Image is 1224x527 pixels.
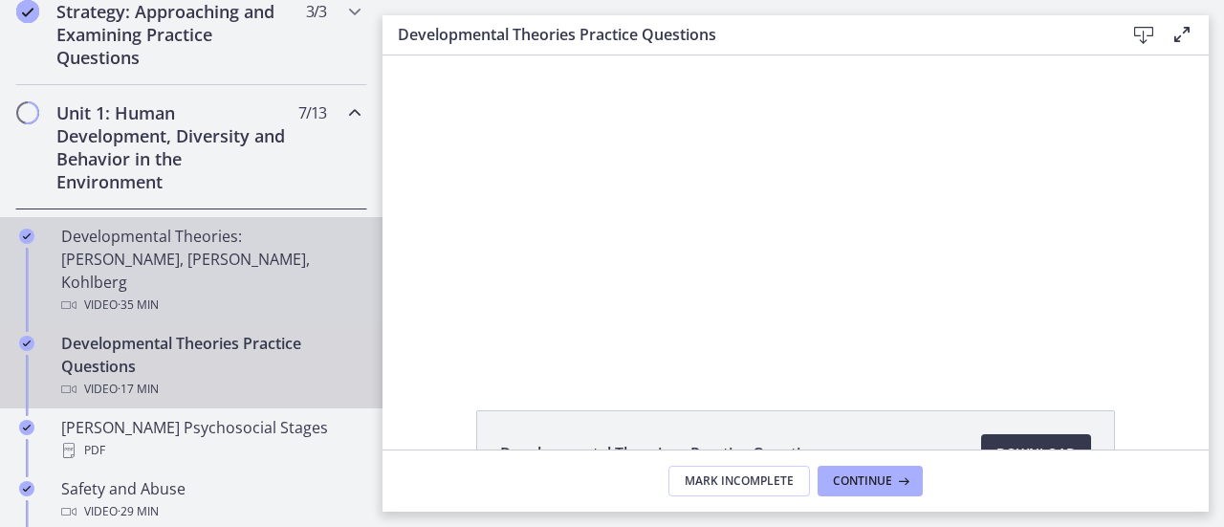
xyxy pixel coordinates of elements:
[118,294,159,317] span: · 35 min
[61,294,360,317] div: Video
[668,466,810,496] button: Mark Incomplete
[61,378,360,401] div: Video
[382,55,1209,366] iframe: Video Lesson
[996,442,1076,465] span: Download
[61,332,360,401] div: Developmental Theories Practice Questions
[61,439,360,462] div: PDF
[61,225,360,317] div: Developmental Theories: [PERSON_NAME], [PERSON_NAME], Kohlberg
[398,23,1094,46] h3: Developmental Theories Practice Questions
[118,378,159,401] span: · 17 min
[61,416,360,462] div: [PERSON_NAME] Psychosocial Stages
[685,473,794,489] span: Mark Incomplete
[19,481,34,496] i: Completed
[500,442,827,465] span: Developmental Theories - Practice Questions
[818,466,923,496] button: Continue
[298,101,326,124] span: 7 / 13
[19,336,34,351] i: Completed
[981,434,1091,472] a: Download
[61,500,360,523] div: Video
[61,477,360,523] div: Safety and Abuse
[56,101,290,193] h2: Unit 1: Human Development, Diversity and Behavior in the Environment
[833,473,892,489] span: Continue
[19,229,34,244] i: Completed
[19,420,34,435] i: Completed
[118,500,159,523] span: · 29 min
